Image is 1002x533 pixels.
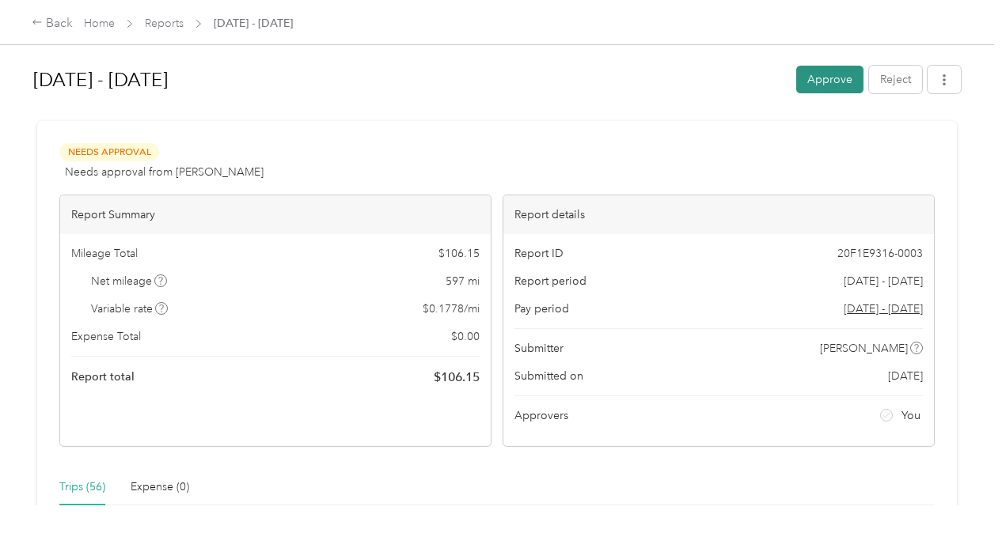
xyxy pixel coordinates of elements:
div: Back [32,14,73,33]
span: Submitter [514,340,564,357]
span: You [901,407,920,424]
iframe: Everlance-gr Chat Button Frame [913,444,1002,533]
a: Home [84,17,115,30]
span: Go to pay period [844,301,923,317]
span: Variable rate [91,301,169,317]
h1: Sep 1 - 30, 2025 [33,61,785,99]
div: Trips (56) [59,478,105,496]
span: Approvers [514,407,568,424]
span: Expense Total [71,328,141,345]
span: [DATE] - [DATE] [214,15,293,32]
button: Approve [796,66,863,93]
span: $ 106.15 [434,368,480,387]
span: $ 0.00 [451,328,480,345]
span: [DATE] [888,368,923,384]
div: Expense (0) [131,478,189,496]
span: $ 0.1778 / mi [423,301,480,317]
span: 20F1E9316-0003 [837,245,923,262]
span: Needs Approval [59,143,159,161]
div: Report details [503,195,934,234]
span: 597 mi [446,273,480,289]
span: [DATE] - [DATE] [844,273,923,289]
span: Pay period [514,301,569,317]
span: Submitted on [514,368,583,384]
a: Reports [145,17,184,30]
button: Reject [869,66,922,93]
span: Report ID [514,245,564,262]
span: Mileage Total [71,245,138,262]
span: Report period [514,273,586,289]
span: $ 106.15 [438,245,480,262]
span: Needs approval from [PERSON_NAME] [65,164,264,180]
span: Net mileage [91,273,168,289]
span: [PERSON_NAME] [820,340,908,357]
div: Report Summary [60,195,491,234]
span: Report total [71,369,135,385]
